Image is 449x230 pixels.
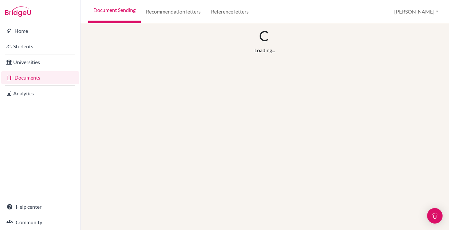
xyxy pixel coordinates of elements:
[1,40,79,53] a: Students
[391,5,441,18] button: [PERSON_NAME]
[1,24,79,37] a: Home
[1,216,79,229] a: Community
[1,56,79,69] a: Universities
[427,208,443,224] div: Open Intercom Messenger
[1,87,79,100] a: Analytics
[1,71,79,84] a: Documents
[254,46,275,54] div: Loading...
[5,6,31,17] img: Bridge-U
[1,200,79,213] a: Help center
